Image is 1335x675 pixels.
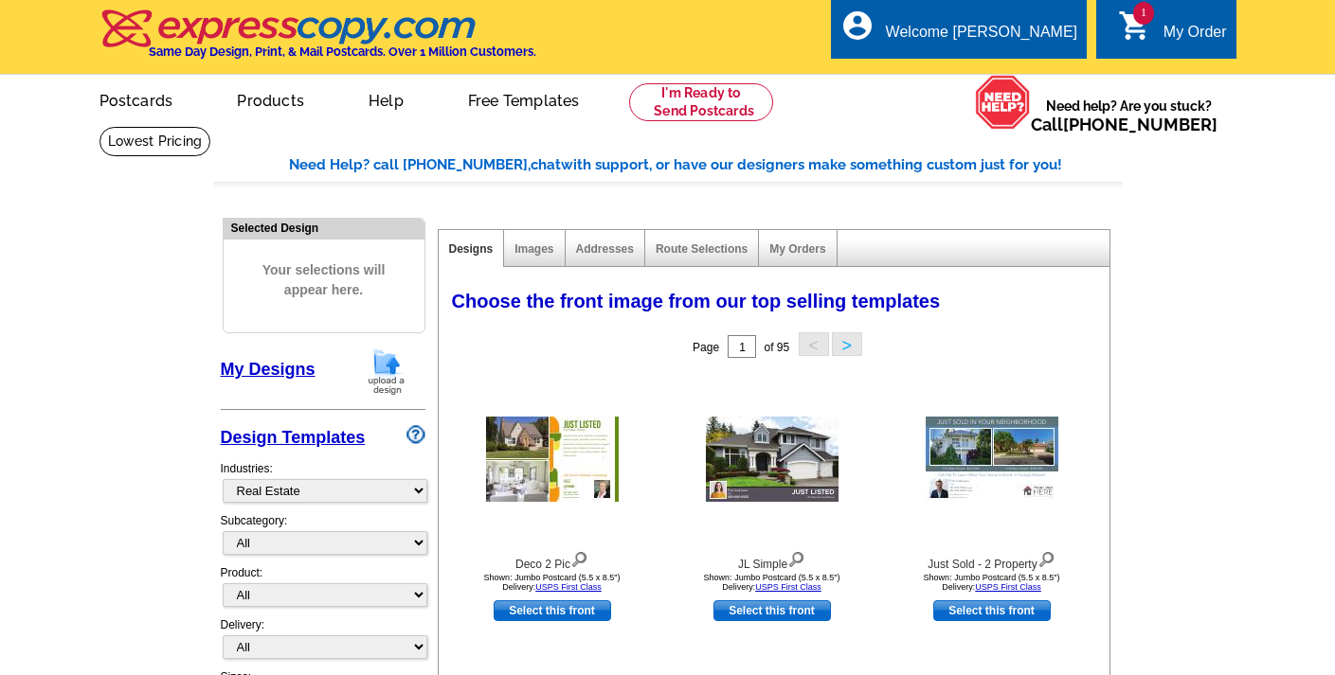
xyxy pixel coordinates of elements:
[221,616,425,668] div: Delivery:
[99,23,536,59] a: Same Day Design, Print, & Mail Postcards. Over 1 Million Customers.
[888,573,1096,592] div: Shown: Jumbo Postcard (5.5 x 8.5") Delivery:
[289,154,1123,176] div: Need Help? call [PHONE_NUMBER], with support, or have our designers make something custom just fo...
[706,417,839,502] img: JL Simple
[221,512,425,564] div: Subcategory:
[362,347,411,396] img: upload-design
[799,332,829,356] button: <
[338,77,434,121] a: Help
[535,582,602,592] a: USPS First Class
[221,564,425,616] div: Product:
[1063,115,1218,134] a: [PHONE_NUMBER]
[494,600,611,621] a: use this design
[1037,547,1055,568] img: view design details
[1118,21,1227,44] a: 1 shopping_cart My Order
[693,341,719,354] span: Page
[755,582,821,592] a: USPS First Class
[1031,115,1218,134] span: Call
[221,428,366,447] a: Design Templates
[69,77,204,121] a: Postcards
[926,417,1058,502] img: Just Sold - 2 Property
[514,242,553,256] a: Images
[221,360,316,379] a: My Designs
[1069,615,1335,675] iframe: LiveChat chat widget
[656,242,748,256] a: Route Selections
[668,573,876,592] div: Shown: Jumbo Postcard (5.5 x 8.5") Delivery:
[207,77,334,121] a: Products
[448,547,657,573] div: Deco 2 Pic
[449,242,494,256] a: Designs
[668,547,876,573] div: JL Simple
[787,547,805,568] img: view design details
[486,417,619,502] img: Deco 2 Pic
[224,219,424,237] div: Selected Design
[406,425,425,444] img: design-wizard-help-icon.png
[221,451,425,512] div: Industries:
[576,242,634,256] a: Addresses
[713,600,831,621] a: use this design
[1118,9,1152,43] i: shopping_cart
[452,291,941,311] span: Choose the front image from our top selling templates
[1164,24,1227,50] div: My Order
[769,242,825,256] a: My Orders
[149,44,536,59] h4: Same Day Design, Print, & Mail Postcards. Over 1 Million Customers.
[886,24,1077,50] div: Welcome [PERSON_NAME]
[840,9,875,43] i: account_circle
[1133,2,1154,25] span: 1
[764,341,789,354] span: of 95
[238,241,410,319] span: Your selections will appear here.
[531,156,561,173] span: chat
[438,77,610,121] a: Free Templates
[975,582,1041,592] a: USPS First Class
[933,600,1051,621] a: use this design
[832,332,862,356] button: >
[975,75,1031,130] img: help
[1031,97,1227,134] span: Need help? Are you stuck?
[570,547,588,568] img: view design details
[888,547,1096,573] div: Just Sold - 2 Property
[448,573,657,592] div: Shown: Jumbo Postcard (5.5 x 8.5") Delivery:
